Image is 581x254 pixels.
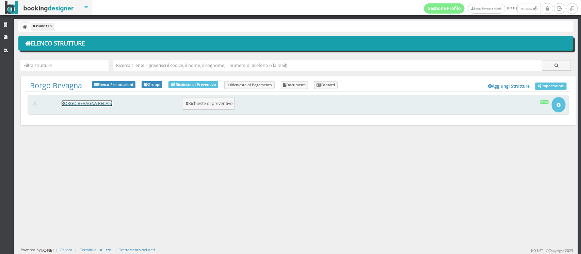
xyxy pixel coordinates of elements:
[186,101,188,106] b: 0
[31,102,39,106] img: 51bacd86f2fc11ed906d06074585c59a_max100.png
[30,81,86,90] span: |
[92,81,135,89] a: Elenco Prenotazioni
[168,81,218,88] a: Richieste di Preventivo
[21,247,57,253] div: Powered by |
[30,80,82,90] a: Borgo Bevagna
[23,38,569,49] h1: Elenco Strutture
[114,247,116,252] div: |
[80,247,111,252] a: Termini di utilizzo
[424,3,542,14] span: [DATE]
[182,97,235,110] button: 0Richieste di preventivo
[5,1,74,14] img: BookingDesigner.com
[41,248,55,253] img: ionet_small_logo.png
[113,60,542,71] input: Ricerca cliente - (inserisci il codice, il nome, il cognome, il numero di telefono o la mail)
[468,4,505,14] a: Borgo Bevagna Admin
[424,3,465,14] a: Gestione Profilo
[535,83,567,90] a: Impostazioni
[31,23,53,30] li: Dashboard
[119,247,155,252] a: Trattamento dei dati
[20,60,109,71] input: Filtra strutture
[62,101,112,106] a: BORGO BEVAGNA RELAIS
[518,3,541,14] button: Notifiche
[281,81,308,89] a: Documenti
[485,81,534,91] a: Aggiungi Struttura
[540,100,549,104] div: Attiva
[224,81,275,89] a: Richieste di Pagamento
[75,247,77,252] div: |
[142,81,163,89] a: Gruppi
[314,81,338,89] a: Contatti
[184,101,233,106] h5: Richieste di preventivo
[60,247,72,252] a: Privacy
